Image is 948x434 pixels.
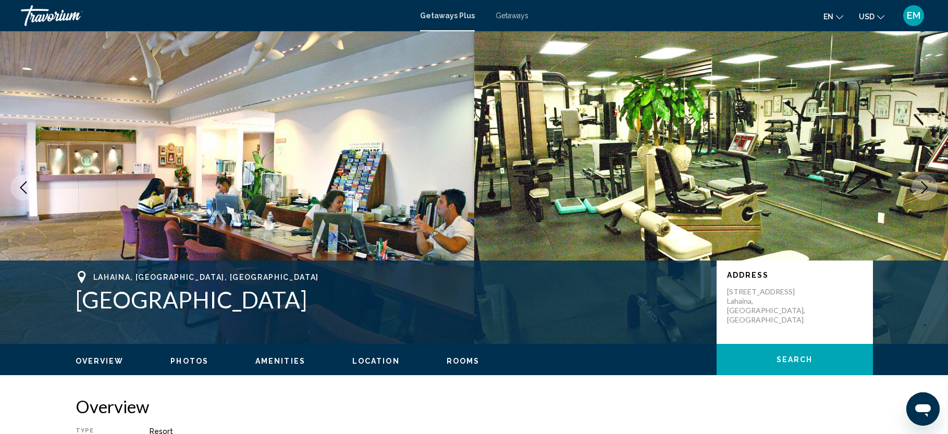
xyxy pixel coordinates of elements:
[420,11,475,20] a: Getaways Plus
[859,9,884,24] button: Change currency
[76,286,706,313] h1: [GEOGRAPHIC_DATA]
[255,356,305,366] button: Amenities
[727,271,863,279] p: Address
[900,5,927,27] button: User Menu
[823,13,833,21] span: en
[496,11,528,20] a: Getaways
[76,396,873,417] h2: Overview
[447,356,480,366] button: Rooms
[823,9,843,24] button: Change language
[859,13,875,21] span: USD
[777,356,813,364] span: Search
[93,273,319,281] span: Lahaina, [GEOGRAPHIC_DATA], [GEOGRAPHIC_DATA]
[76,357,124,365] span: Overview
[170,357,208,365] span: Photos
[255,357,305,365] span: Amenities
[21,5,410,26] a: Travorium
[352,357,400,365] span: Location
[912,175,938,201] button: Next image
[447,357,480,365] span: Rooms
[727,287,810,325] p: [STREET_ADDRESS] Lahaina, [GEOGRAPHIC_DATA], [GEOGRAPHIC_DATA]
[717,344,873,375] button: Search
[170,356,208,366] button: Photos
[10,175,36,201] button: Previous image
[352,356,400,366] button: Location
[906,392,940,426] iframe: Button to launch messaging window
[907,10,920,21] span: EM
[76,356,124,366] button: Overview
